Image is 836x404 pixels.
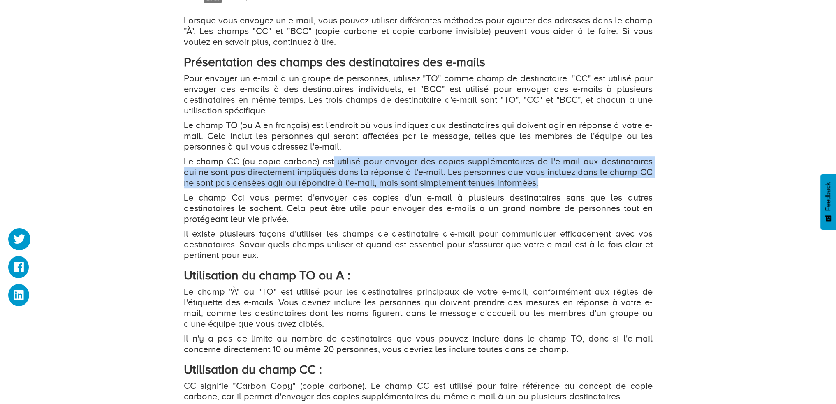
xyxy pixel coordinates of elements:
p: Le champ CC (ou copie carbone) est utilisé pour envoyer des copies supplémentaires de l'e-mail au... [184,156,653,188]
span: Feedback [824,182,832,211]
p: CC signifie "Carbon Copy" (copie carbone). Le champ CC est utilisé pour faire référence au concep... [184,381,653,402]
p: Le champ TO (ou A en français) est l'endroit où vous indiquez aux destinataires qui doivent agir ... [184,120,653,152]
p: Le champ Cci vous permet d'envoyer des copies d'un e-mail à plusieurs destinataires sans que les ... [184,192,653,224]
strong: Utilisation du champ CC : [184,362,322,376]
p: Lorsque vous envoyez un e-mail, vous pouvez utiliser différentes méthodes pour ajouter des adress... [184,15,653,47]
strong: Présentation des champs des destinataires des e-mails [184,55,485,69]
p: Il n'y a pas de limite au nombre de destinataires que vous pouvez inclure dans le champ TO, donc ... [184,333,653,355]
strong: Utilisation du champ TO ou A : [184,268,350,282]
button: Feedback - Afficher l’enquête [820,174,836,230]
p: Le champ "À" ou "TO" est utilisé pour les destinataires principaux de votre e-mail, conformément ... [184,286,653,329]
p: Pour envoyer un e-mail à un groupe de personnes, utilisez "TO" comme champ de destinataire. "CC" ... [184,73,653,116]
p: Il existe plusieurs façons d'utiliser les champs de destinataire d'e-mail pour communiquer effica... [184,229,653,261]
